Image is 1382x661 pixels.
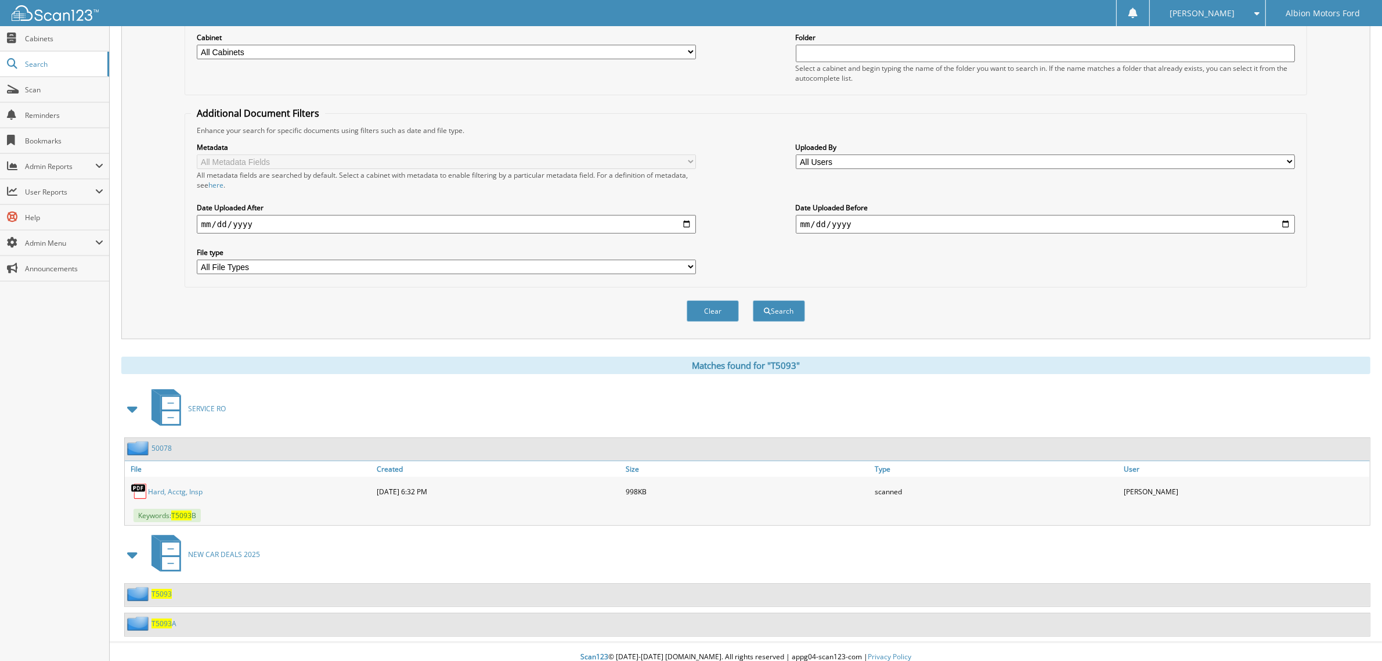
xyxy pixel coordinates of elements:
iframe: Chat Widget [1324,605,1382,661]
div: Enhance your search for specific documents using filters such as date and file type. [191,125,1301,135]
span: Albion Motors Ford [1286,10,1360,17]
img: folder2.png [127,441,151,455]
a: File [125,461,374,477]
a: T5093A [151,619,176,628]
div: [PERSON_NAME] [1121,480,1370,503]
span: Admin Menu [25,238,95,248]
span: Scan [25,85,103,95]
a: NEW CAR DEALS 2025 [145,531,260,577]
label: Cabinet [197,33,697,42]
span: Admin Reports [25,161,95,171]
span: Reminders [25,110,103,120]
label: File type [197,247,697,257]
div: 998KB [623,480,872,503]
span: SERVICE RO [188,404,226,414]
a: Size [623,461,872,477]
span: Cabinets [25,34,103,44]
div: Select a cabinet and begin typing the name of the folder you want to search in. If the name match... [796,63,1296,83]
label: Date Uploaded Before [796,203,1296,213]
span: T5093 [151,619,172,628]
div: All metadata fields are searched by default. Select a cabinet with metadata to enable filtering b... [197,170,697,190]
a: Type [872,461,1121,477]
a: T5093 [151,589,172,599]
span: Bookmarks [25,136,103,146]
span: NEW CAR DEALS 2025 [188,549,260,559]
a: User [1121,461,1370,477]
img: scan123-logo-white.svg [12,5,99,21]
legend: Additional Document Filters [191,107,325,120]
a: Created [374,461,623,477]
img: folder2.png [127,616,151,631]
span: Keywords: B [133,509,201,522]
span: Help [25,213,103,222]
a: Hard, Acctg, Insp [148,487,203,497]
div: [DATE] 6:32 PM [374,480,623,503]
span: T5093 [171,511,192,520]
span: User Reports [25,187,95,197]
input: start [197,215,697,233]
a: here [208,180,223,190]
a: 50078 [151,443,172,453]
span: Search [25,59,102,69]
label: Date Uploaded After [197,203,697,213]
label: Uploaded By [796,142,1296,152]
span: [PERSON_NAME] [1170,10,1235,17]
a: SERVICE RO [145,386,226,432]
button: Clear [687,300,739,322]
img: folder2.png [127,587,151,601]
label: Folder [796,33,1296,42]
span: Announcements [25,264,103,274]
div: Matches found for "T5093" [121,357,1370,374]
input: end [796,215,1296,233]
label: Metadata [197,142,697,152]
button: Search [753,300,805,322]
div: scanned [872,480,1121,503]
img: PDF.png [131,483,148,500]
